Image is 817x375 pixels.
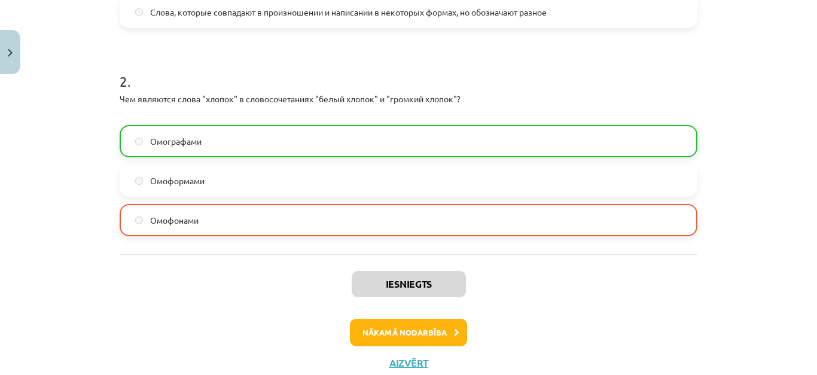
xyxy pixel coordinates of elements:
[120,93,697,118] p: Чем являются слова "хлопок" в словосочетаниях "белый хлопок" и "громкий хлопок"?
[350,319,467,346] button: Nākamā nodarbība
[135,138,143,145] input: Омографами
[135,177,143,185] input: Омоформами
[150,6,547,19] span: Слова, которые совпадают в произношении и написании в некоторых формах, но обозначают разное
[150,175,205,187] span: Омоформами
[135,8,143,16] input: Слова, которые совпадают в произношении и написании в некоторых формах, но обозначают разное
[8,49,13,57] img: icon-close-lesson-0947bae3869378f0d4975bcd49f059093ad1ed9edebbc8119c70593378902aed.svg
[386,357,431,369] button: Aizvērt
[135,217,143,224] input: Омофонами
[352,271,466,297] button: Iesniegts
[150,214,199,227] span: Омофонами
[120,52,697,89] h1: 2 .
[150,135,202,148] span: Омографами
